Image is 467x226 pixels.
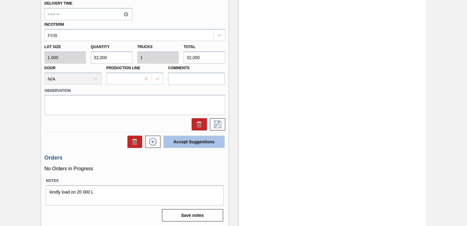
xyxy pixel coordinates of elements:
[44,43,86,51] label: Lot size
[44,166,225,171] p: No Orders in Progress
[160,135,225,149] div: Accept Suggestions
[124,136,142,148] div: Delete Suggestions
[48,32,57,38] div: FOB
[46,185,223,205] textarea: kindly load on 20 000 L
[44,66,55,70] label: Door
[168,64,225,73] label: Comments
[44,22,64,27] label: Incoterm
[207,118,225,130] div: Save Suggestion
[184,45,196,49] label: Total
[137,45,153,49] label: Trucks
[164,136,225,148] button: Accept Suggestions
[189,118,207,130] div: Delete Suggestion
[46,176,223,185] label: Notes
[162,209,223,221] button: Save notes
[44,86,225,95] label: Observation
[44,155,225,161] h3: Orders
[106,66,140,70] label: Production Line
[142,136,160,148] div: New suggestion
[91,45,109,49] label: Quantity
